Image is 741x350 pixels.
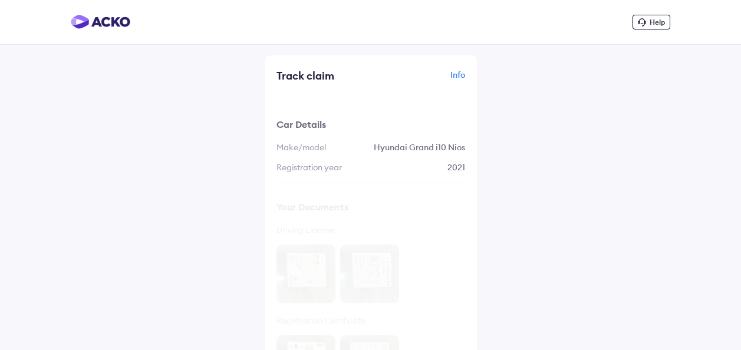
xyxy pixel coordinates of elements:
span: Hyundai Grand i10 Nios [374,137,465,148]
span: Registration Certificate [276,304,459,315]
img: horizontal-gradient.png [71,15,130,29]
div: Car Details [276,114,465,126]
span: 2021 [447,157,465,168]
img: DL [340,233,399,292]
img: DL [276,233,335,292]
div: Info [374,67,465,90]
span: Help [650,18,665,27]
div: Track claim [276,67,368,81]
span: Make/model [276,137,326,148]
span: Driving License [276,213,459,224]
span: Registration year [276,157,342,168]
div: Your Documents [276,190,465,202]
